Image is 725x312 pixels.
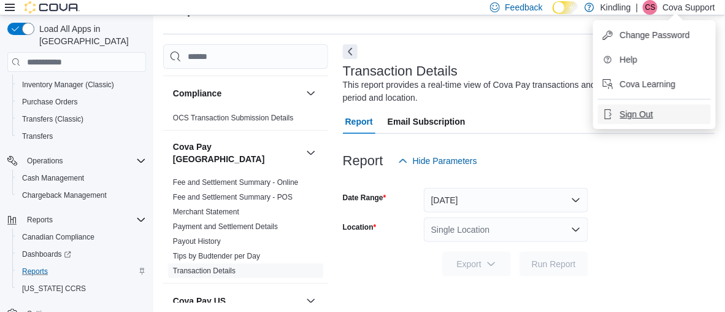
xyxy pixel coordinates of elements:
span: Run Report [532,258,576,270]
button: Reports [12,263,151,280]
span: Tips by Budtender per Day [173,251,260,261]
button: Cova Pay [GEOGRAPHIC_DATA] [173,141,301,165]
span: Cash Management [22,173,84,183]
a: Merchant Statement [173,208,239,216]
span: Sign Out [620,108,653,120]
span: Hide Parameters [413,155,477,167]
div: This report provides a real-time view of Cova Pay transactions and attempts for a given time peri... [343,79,709,104]
button: Operations [2,152,151,170]
h3: Compliance [173,87,221,99]
button: Purchase Orders [12,93,151,111]
a: Reports [17,264,53,279]
span: Operations [22,154,146,168]
button: Inventory Manager (Classic) [12,76,151,93]
img: Cova [25,1,80,14]
button: Change Password [598,25,711,45]
a: Transaction Details [173,267,236,275]
span: Transfers [17,129,146,144]
a: Dashboards [17,247,76,262]
a: Tips by Budtender per Day [173,252,260,260]
span: Dashboards [17,247,146,262]
span: Inventory Manager (Classic) [22,80,114,90]
span: Chargeback Management [22,190,107,200]
a: Fee and Settlement Summary - POS [173,193,293,201]
a: Cash Management [17,171,89,185]
button: Reports [2,211,151,228]
a: Transfers [17,129,58,144]
div: Compliance [163,111,328,130]
span: Reports [22,213,146,227]
span: Dashboards [22,249,71,259]
span: Chargeback Management [17,188,146,203]
a: Inventory Manager (Classic) [17,77,119,92]
span: Merchant Statement [173,207,239,217]
button: Compliance [173,87,301,99]
a: Transfers (Classic) [17,112,88,127]
span: OCS Transaction Submission Details [173,113,294,123]
label: Location [343,222,377,232]
a: Chargeback Management [17,188,112,203]
a: Dashboards [12,246,151,263]
span: Help [620,53,638,66]
button: [DATE] [424,188,588,213]
span: Report [345,109,373,134]
label: Date Range [343,193,386,203]
span: Fee and Settlement Summary - Online [173,177,299,187]
span: Reports [17,264,146,279]
span: Payout History [173,236,221,246]
span: Transfers (Classic) [17,112,146,127]
button: Cova Pay US [173,295,301,307]
span: Cash Management [17,171,146,185]
span: Load All Apps in [GEOGRAPHIC_DATA] [34,23,146,47]
button: Chargeback Management [12,187,151,204]
button: Export [442,252,511,276]
span: Change Password [620,29,690,41]
span: Canadian Compliance [17,230,146,244]
span: Fee and Settlement Summary - POS [173,192,293,202]
button: Cash Management [12,170,151,187]
span: Cova Learning [620,78,676,90]
span: Transfers [22,131,53,141]
a: Purchase Orders [17,95,83,109]
span: Payment and Settlement Details [173,222,278,232]
span: Reports [22,267,48,276]
button: Help [598,50,711,69]
h3: Transaction Details [343,64,458,79]
button: Open list of options [571,225,581,235]
span: Email Subscription [388,109,466,134]
h3: Report [343,154,383,168]
span: [US_STATE] CCRS [22,284,86,294]
button: Canadian Compliance [12,228,151,246]
button: Transfers (Classic) [12,111,151,128]
h3: Cova Pay US [173,295,226,307]
button: Cova Pay US [304,294,318,308]
span: Inventory Manager (Classic) [17,77,146,92]
button: Reports [22,213,58,227]
span: Transfers (Classic) [22,114,83,124]
button: Compliance [304,86,318,101]
span: Purchase Orders [17,95,146,109]
button: Hide Parameters [393,149,482,173]
button: Transfers [12,128,151,145]
span: Feedback [505,1,542,14]
button: Next [343,44,358,59]
input: Dark Mode [553,1,578,14]
div: Cova Pay [GEOGRAPHIC_DATA] [163,175,328,283]
a: Payment and Settlement Details [173,222,278,231]
span: Canadian Compliance [22,232,94,242]
button: Cova Pay [GEOGRAPHIC_DATA] [304,146,318,160]
span: Operations [27,156,63,166]
a: Canadian Compliance [17,230,99,244]
button: [US_STATE] CCRS [12,280,151,297]
span: Purchase Orders [22,97,78,107]
a: Fee and Settlement Summary - Online [173,178,299,187]
button: Cova Learning [598,74,711,94]
a: OCS Transaction Submission Details [173,114,294,122]
a: [US_STATE] CCRS [17,281,91,296]
a: Payout History [173,237,221,246]
span: Export [450,252,504,276]
button: Operations [22,154,68,168]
